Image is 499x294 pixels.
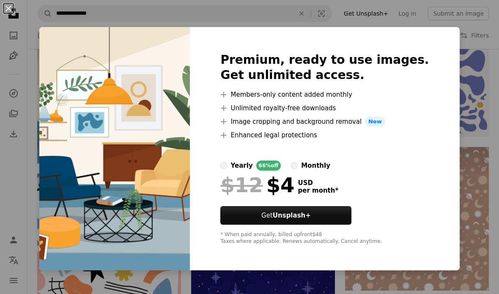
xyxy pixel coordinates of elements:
span: USD [298,179,338,187]
span: $12 [220,174,263,196]
span: New [365,117,385,127]
li: Members-only content added monthly [220,90,429,100]
input: monthly [291,162,298,169]
div: yearly [230,161,252,171]
img: premium_vector-1724552052090-ee24e778322e [39,27,190,270]
span: per month * [298,187,338,194]
div: $4 [220,174,294,196]
li: Image cropping and background removal [220,117,429,127]
div: monthly [301,161,330,171]
strong: Unsplash+ [273,212,311,219]
button: GetUnsplash+ [220,206,351,225]
div: 66% off [256,161,281,171]
input: yearly66%off [220,162,227,169]
h2: Premium, ready to use images. Get unlimited access. [220,52,429,83]
div: * When paid annually, billed upfront $48 Taxes where applicable. Renews automatically. Cancel any... [220,231,429,245]
li: Unlimited royalty-free downloads [220,103,429,113]
li: Enhanced legal protections [220,130,429,140]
